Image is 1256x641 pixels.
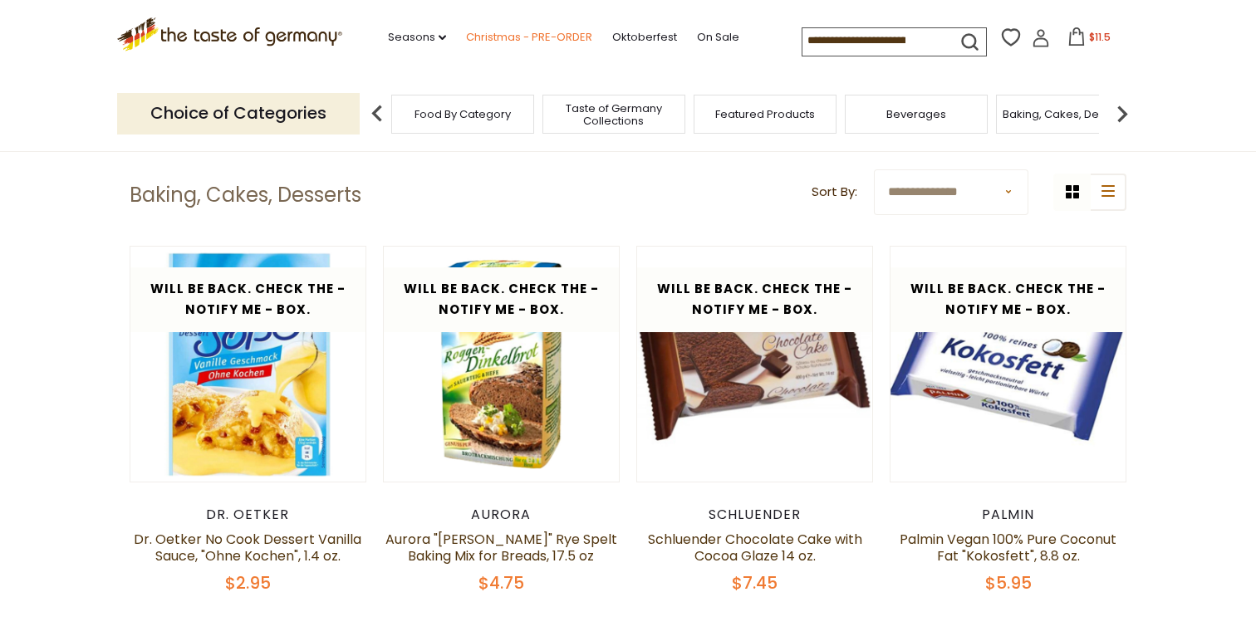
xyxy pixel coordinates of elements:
span: $7.45 [732,571,778,595]
a: Dr. Oetker No Cook Dessert Vanilla Sauce, "Ohne Kochen", 1.4 oz. [134,530,361,565]
a: Aurora "[PERSON_NAME]" Rye Spelt Baking Mix for Breads, 17.5 oz [385,530,617,565]
p: Choice of Categories [117,93,360,134]
div: Dr. Oetker [130,506,366,523]
h1: Baking, Cakes, Desserts [130,183,361,208]
a: Schluender Chocolate Cake with Cocoa Glaze 14 oz. [648,530,862,565]
span: $11.5 [1089,30,1111,44]
img: Palmin Vegan 100% Pure Coconut Fat "Kokosfett", 8.8 oz. [890,247,1126,482]
a: Seasons [388,28,446,46]
div: Aurora [383,506,620,523]
img: Dr. Oetker No Cook Dessert Vanilla Sauce, "Ohne Kochen", 1.4 oz. [130,247,366,482]
a: Beverages [886,108,946,120]
span: $4.75 [478,571,524,595]
img: Schluender Chocolate Cake with Cocoa Glaze 14 oz. [637,247,872,482]
a: On Sale [697,28,739,46]
label: Sort By: [812,182,857,203]
div: Schluender [636,506,873,523]
a: Christmas - PRE-ORDER [466,28,592,46]
a: Oktoberfest [612,28,677,46]
a: Featured Products [715,108,815,120]
button: $11.5 [1053,27,1124,52]
img: Aurora "Roggen-Dinkel" Rye Spelt Baking Mix for Breads, 17.5 oz [384,247,619,482]
img: previous arrow [361,97,394,130]
span: $2.95 [225,571,271,595]
a: Baking, Cakes, Desserts [1003,108,1131,120]
div: Palmin [890,506,1126,523]
a: Taste of Germany Collections [547,102,680,127]
a: Food By Category [415,108,511,120]
a: Palmin Vegan 100% Pure Coconut Fat "Kokosfett", 8.8 oz. [900,530,1116,565]
img: next arrow [1106,97,1139,130]
span: $5.95 [985,571,1032,595]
